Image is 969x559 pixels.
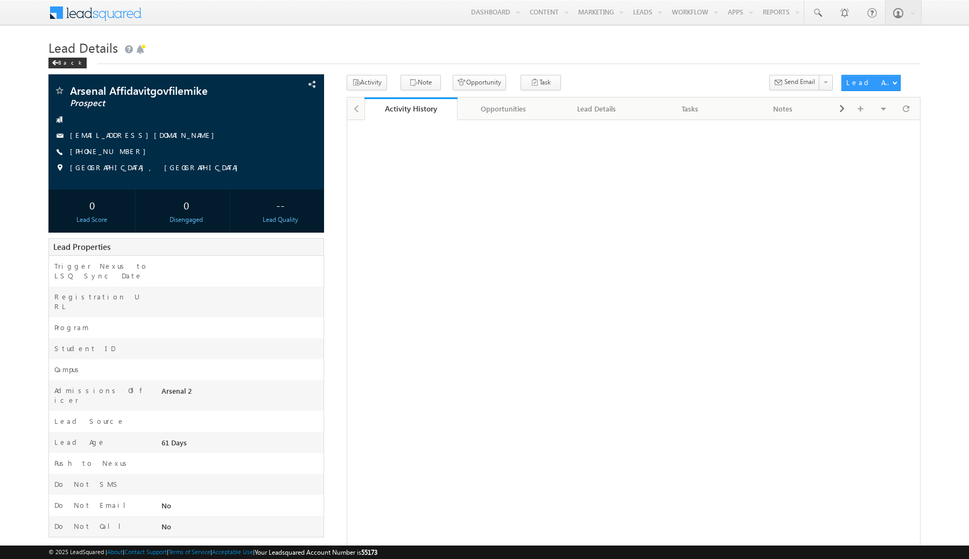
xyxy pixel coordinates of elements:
[737,97,830,120] a: Notes
[48,58,87,68] div: Back
[54,344,115,353] label: Student ID
[841,75,901,91] button: Lead Actions
[54,416,125,426] label: Lead Source
[51,215,132,225] div: Lead Score
[466,102,541,115] div: Opportunities
[54,521,129,531] label: Do Not Call
[458,97,551,120] a: Opportunities
[53,241,110,252] span: Lead Properties
[212,548,253,555] a: Acceptable Use
[70,98,242,109] span: Prospect
[145,215,227,225] div: Disengaged
[453,75,506,90] button: Opportunity
[54,500,134,510] label: Do Not Email
[361,548,377,556] span: 55173
[54,261,149,281] label: Trigger Nexus to LSQ Sync Date
[145,195,227,215] div: 0
[159,437,324,452] div: 61 Days
[54,479,121,489] label: Do Not SMS
[70,130,220,139] a: [EMAIL_ADDRESS][DOMAIN_NAME]
[51,195,132,215] div: 0
[373,103,450,114] div: Activity History
[551,97,644,120] a: Lead Details
[54,386,149,405] label: Admissions Officer
[124,548,167,555] a: Contact Support
[240,195,321,215] div: --
[521,75,561,90] button: Task
[159,500,324,515] div: No
[54,292,149,311] label: Registration URL
[54,458,131,468] label: Push to Nexus
[107,548,123,555] a: About
[255,548,377,556] span: Your Leadsquared Account Number is
[401,75,441,90] button: Note
[784,77,815,87] span: Send Email
[54,365,83,374] label: Campus
[746,102,820,115] div: Notes
[70,146,151,156] a: [PHONE_NUMBER]
[364,97,458,120] a: Activity History
[54,437,106,447] label: Lead Age
[161,386,192,395] span: Arsenal 2
[769,75,820,90] button: Send Email
[70,85,242,96] span: Arsenal Affidavitgovfilemike
[347,75,387,90] button: Activity
[846,78,892,87] div: Lead Actions
[559,102,634,115] div: Lead Details
[70,163,243,173] span: [GEOGRAPHIC_DATA], [GEOGRAPHIC_DATA]
[159,521,324,536] div: No
[48,547,377,557] span: © 2025 LeadSquared | | | | |
[54,323,89,332] label: Program
[48,39,118,56] span: Lead Details
[644,97,737,120] a: Tasks
[652,102,727,115] div: Tasks
[48,57,92,66] a: Back
[168,548,210,555] a: Terms of Service
[240,215,321,225] div: Lead Quality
